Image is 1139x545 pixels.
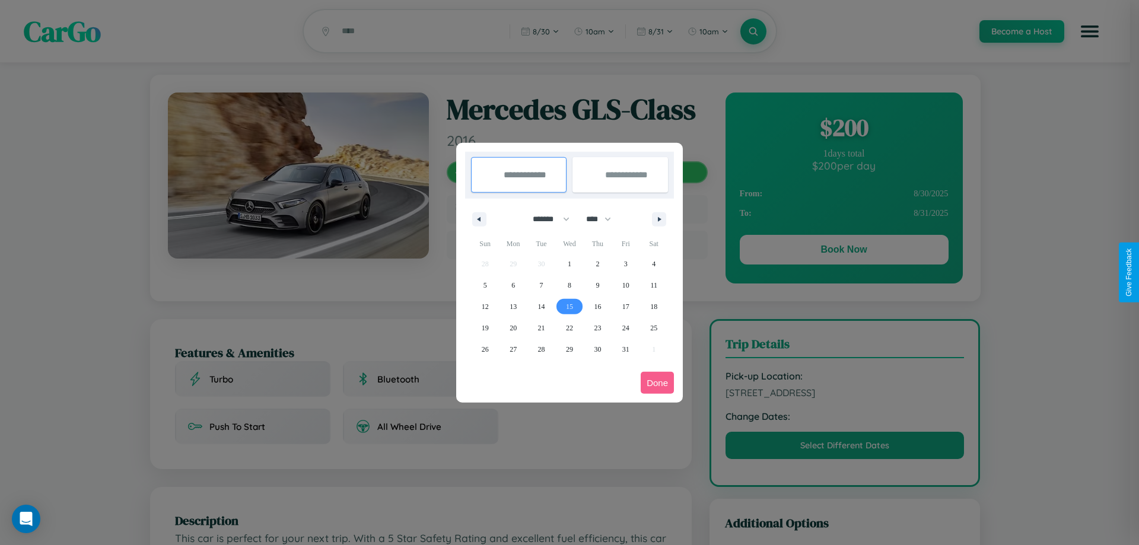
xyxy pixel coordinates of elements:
[612,317,640,339] button: 24
[555,275,583,296] button: 8
[566,339,573,360] span: 29
[482,317,489,339] span: 19
[594,296,601,317] span: 16
[641,372,674,394] button: Done
[584,275,612,296] button: 9
[640,317,668,339] button: 25
[596,253,599,275] span: 2
[584,339,612,360] button: 30
[527,339,555,360] button: 28
[499,275,527,296] button: 6
[12,505,40,533] div: Open Intercom Messenger
[510,317,517,339] span: 20
[555,317,583,339] button: 22
[471,275,499,296] button: 5
[650,275,657,296] span: 11
[566,296,573,317] span: 15
[596,275,599,296] span: 9
[640,296,668,317] button: 18
[527,317,555,339] button: 21
[471,296,499,317] button: 12
[622,339,629,360] span: 31
[482,339,489,360] span: 26
[527,234,555,253] span: Tue
[538,296,545,317] span: 14
[652,253,656,275] span: 4
[527,296,555,317] button: 14
[527,275,555,296] button: 7
[510,296,517,317] span: 13
[1125,248,1133,297] div: Give Feedback
[555,253,583,275] button: 1
[612,339,640,360] button: 31
[612,253,640,275] button: 3
[471,317,499,339] button: 19
[584,234,612,253] span: Thu
[566,317,573,339] span: 22
[538,317,545,339] span: 21
[499,296,527,317] button: 13
[594,317,601,339] span: 23
[471,339,499,360] button: 26
[650,296,657,317] span: 18
[499,339,527,360] button: 27
[568,275,571,296] span: 8
[555,296,583,317] button: 15
[622,317,629,339] span: 24
[584,296,612,317] button: 16
[499,317,527,339] button: 20
[640,253,668,275] button: 4
[622,275,629,296] span: 10
[612,296,640,317] button: 17
[594,339,601,360] span: 30
[499,234,527,253] span: Mon
[511,275,515,296] span: 6
[555,234,583,253] span: Wed
[640,275,668,296] button: 11
[584,317,612,339] button: 23
[483,275,487,296] span: 5
[540,275,543,296] span: 7
[510,339,517,360] span: 27
[555,339,583,360] button: 29
[471,234,499,253] span: Sun
[640,234,668,253] span: Sat
[482,296,489,317] span: 12
[612,275,640,296] button: 10
[622,296,629,317] span: 17
[568,253,571,275] span: 1
[650,317,657,339] span: 25
[584,253,612,275] button: 2
[612,234,640,253] span: Fri
[538,339,545,360] span: 28
[624,253,628,275] span: 3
